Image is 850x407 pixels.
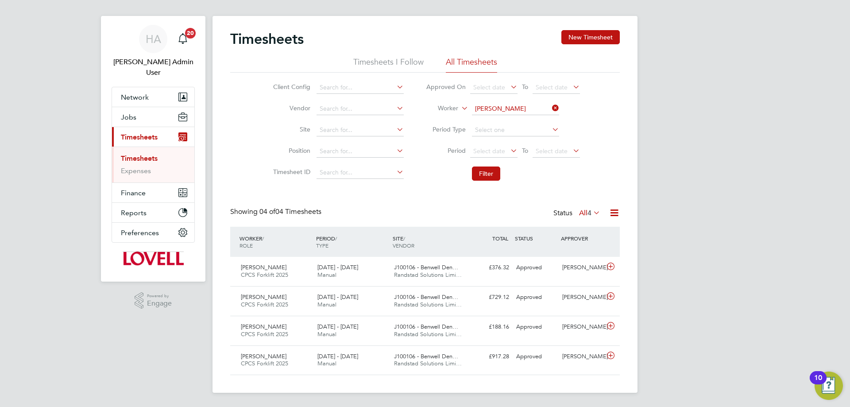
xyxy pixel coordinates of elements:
[121,229,159,237] span: Preferences
[121,154,158,163] a: Timesheets
[561,30,620,44] button: New Timesheet
[394,264,458,271] span: J100106 - Benwell Den…
[473,83,505,91] span: Select date
[241,301,288,308] span: CPCS Forklift 2025
[185,28,196,39] span: 20
[121,93,149,101] span: Network
[270,104,310,112] label: Vendor
[237,230,314,253] div: WORKER
[270,125,310,133] label: Site
[112,147,194,182] div: Timesheets
[472,167,500,181] button: Filter
[317,360,336,367] span: Manual
[259,207,321,216] span: 04 Timesheets
[446,57,497,73] li: All Timesheets
[317,167,404,179] input: Search for...
[394,271,462,279] span: Randstad Solutions Limi…
[492,235,508,242] span: TOTAL
[112,107,194,127] button: Jobs
[230,30,304,48] h2: Timesheets
[394,360,462,367] span: Randstad Solutions Limi…
[317,301,336,308] span: Manual
[317,293,358,301] span: [DATE] - [DATE]
[230,207,323,217] div: Showing
[815,372,843,400] button: Open Resource Center, 10 new notifications
[317,271,336,279] span: Manual
[513,349,559,364] div: Approved
[241,353,286,360] span: [PERSON_NAME]
[174,25,192,53] a: 20
[394,330,462,338] span: Randstad Solutions Limi…
[559,230,605,246] div: APPROVER
[241,330,288,338] span: CPCS Forklift 2025
[467,320,513,334] div: £188.16
[241,271,288,279] span: CPCS Forklift 2025
[147,292,172,300] span: Powered by
[426,125,466,133] label: Period Type
[467,260,513,275] div: £376.32
[241,264,286,271] span: [PERSON_NAME]
[241,360,288,367] span: CPCS Forklift 2025
[317,145,404,158] input: Search for...
[121,209,147,217] span: Reports
[426,83,466,91] label: Approved On
[473,147,505,155] span: Select date
[519,145,531,156] span: To
[513,230,559,246] div: STATUS
[314,230,390,253] div: PERIOD
[101,16,205,282] nav: Main navigation
[112,252,195,266] a: Go to home page
[317,81,404,94] input: Search for...
[814,378,822,389] div: 10
[426,147,466,155] label: Period
[418,104,458,113] label: Worker
[112,203,194,222] button: Reports
[112,223,194,242] button: Preferences
[513,290,559,305] div: Approved
[472,103,559,115] input: Search for...
[317,124,404,136] input: Search for...
[559,320,605,334] div: [PERSON_NAME]
[513,260,559,275] div: Approved
[317,330,336,338] span: Manual
[467,349,513,364] div: £917.28
[536,147,568,155] span: Select date
[553,207,602,220] div: Status
[147,300,172,307] span: Engage
[241,293,286,301] span: [PERSON_NAME]
[317,353,358,360] span: [DATE] - [DATE]
[121,133,158,141] span: Timesheets
[519,81,531,93] span: To
[559,349,605,364] div: [PERSON_NAME]
[112,25,195,78] a: HA[PERSON_NAME] Admin User
[121,167,151,175] a: Expenses
[121,189,146,197] span: Finance
[316,242,328,249] span: TYPE
[240,242,253,249] span: ROLE
[270,83,310,91] label: Client Config
[335,235,337,242] span: /
[262,235,264,242] span: /
[394,353,458,360] span: J100106 - Benwell Den…
[146,33,161,45] span: HA
[467,290,513,305] div: £729.12
[270,168,310,176] label: Timesheet ID
[394,293,458,301] span: J100106 - Benwell Den…
[270,147,310,155] label: Position
[587,209,591,217] span: 4
[403,235,405,242] span: /
[123,252,183,266] img: lovell-logo-retina.png
[559,260,605,275] div: [PERSON_NAME]
[394,301,462,308] span: Randstad Solutions Limi…
[394,323,458,330] span: J100106 - Benwell Den…
[135,292,172,309] a: Powered byEngage
[317,323,358,330] span: [DATE] - [DATE]
[390,230,467,253] div: SITE
[353,57,424,73] li: Timesheets I Follow
[241,323,286,330] span: [PERSON_NAME]
[472,124,559,136] input: Select one
[112,57,195,78] span: Hays Admin User
[536,83,568,91] span: Select date
[112,87,194,107] button: Network
[393,242,414,249] span: VENDOR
